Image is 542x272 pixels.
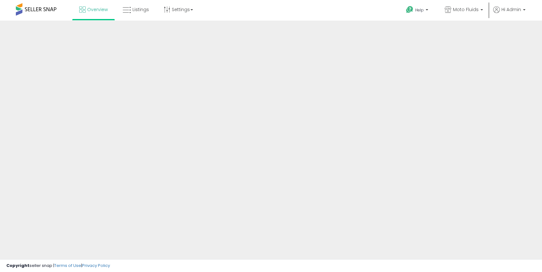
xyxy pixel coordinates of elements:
[453,6,479,13] span: Moto Fluids
[87,6,108,13] span: Overview
[82,262,110,269] a: Privacy Policy
[415,7,424,13] span: Help
[6,263,110,269] div: seller snap | |
[6,262,29,269] strong: Copyright
[54,262,81,269] a: Terms of Use
[132,6,149,13] span: Listings
[493,6,526,21] a: Hi Admin
[401,1,435,21] a: Help
[406,6,414,14] i: Get Help
[501,6,521,13] span: Hi Admin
